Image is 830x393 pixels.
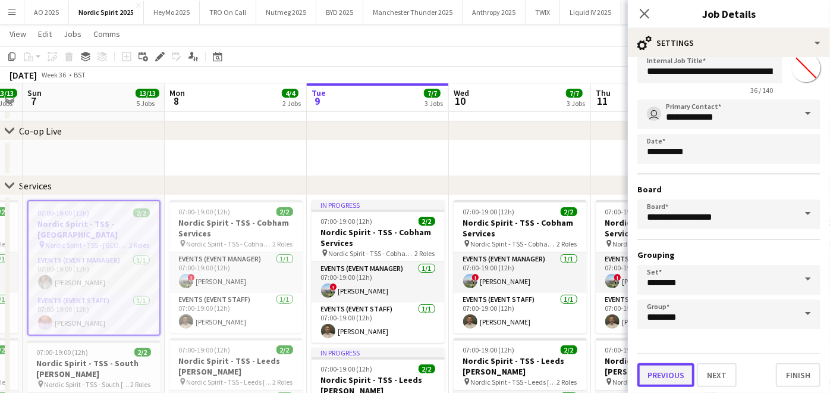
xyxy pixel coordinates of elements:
[93,29,120,39] span: Comms
[330,283,337,291] span: !
[637,363,694,387] button: Previous
[596,217,729,239] h3: Nordic Spirit - TSS - Cobham Services
[776,363,820,387] button: Finish
[179,207,231,216] span: 07:00-19:00 (12h)
[613,378,699,386] span: Nordic Spirit - TSS - Leeds [PERSON_NAME]
[200,1,256,24] button: TRO On Call
[169,293,303,333] app-card-role: Events (Event Staff)1/107:00-19:00 (12h)[PERSON_NAME]
[187,378,273,386] span: Nordic Spirit - TSS - Leeds [PERSON_NAME]
[312,227,445,248] h3: Nordic Spirit - TSS - Cobham Services
[312,200,445,343] app-job-card: In progress07:00-19:00 (12h)2/2Nordic Spirit - TSS - Cobham Services Nordic Spirit - TSS - Cobham...
[27,200,161,336] app-job-card: 07:00-19:00 (12h)2/2Nordic Spirit - TSS - [GEOGRAPHIC_DATA] Nordic Spirit - TSS - [GEOGRAPHIC_DAT...
[273,378,293,386] span: 2 Roles
[463,1,526,24] button: Anthropy 2025
[621,1,680,24] button: Genesis 2025
[424,89,441,98] span: 7/7
[596,293,729,333] app-card-role: Events (Event Staff)1/107:00-19:00 (12h)[PERSON_NAME]
[10,29,26,39] span: View
[29,254,159,294] app-card-role: Events (Event Manager)1/107:00-19:00 (12h)[PERSON_NAME]
[310,94,326,108] span: 9
[316,1,363,24] button: BYD 2025
[33,26,56,42] a: Edit
[131,380,151,389] span: 2 Roles
[29,219,159,240] h3: Nordic Spirit - TSS - [GEOGRAPHIC_DATA]
[37,348,89,357] span: 07:00-19:00 (12h)
[168,94,185,108] span: 8
[605,345,657,354] span: 07:00-19:00 (12h)
[46,241,130,249] span: Nordic Spirit - TSS - [GEOGRAPHIC_DATA]
[561,207,577,216] span: 2/2
[596,252,729,293] app-card-role: Events (Event Manager)1/107:00-19:00 (12h)![PERSON_NAME]
[425,99,443,108] div: 3 Jobs
[329,249,415,258] span: Nordic Spirit - TSS - Cobham Services
[560,1,621,24] button: Liquid IV 2025
[133,208,150,217] span: 2/2
[566,89,583,98] span: 7/7
[312,200,445,210] div: In progress
[282,99,301,108] div: 2 Jobs
[169,252,303,293] app-card-role: Events (Event Manager)1/107:00-19:00 (12h)![PERSON_NAME]
[613,239,699,248] span: Nordic Spirit - TSS - Cobham Services
[697,363,737,387] button: Next
[69,1,144,24] button: Nordic Spirit 2025
[605,207,657,216] span: 07:00-19:00 (12h)
[614,274,621,281] span: !
[454,355,587,377] h3: Nordic Spirit - TSS - Leeds [PERSON_NAME]
[419,217,435,226] span: 2/2
[38,208,90,217] span: 07:00-19:00 (12h)
[628,29,830,57] div: Settings
[134,348,151,357] span: 2/2
[188,274,195,281] span: !
[567,99,585,108] div: 3 Jobs
[596,200,729,333] app-job-card: 07:00-19:00 (12h)2/2Nordic Spirit - TSS - Cobham Services Nordic Spirit - TSS - Cobham Services2 ...
[169,217,303,239] h3: Nordic Spirit - TSS - Cobham Services
[26,94,42,108] span: 7
[136,99,159,108] div: 5 Jobs
[419,364,435,373] span: 2/2
[526,1,560,24] button: TWIX
[561,345,577,354] span: 2/2
[637,249,820,260] h3: Grouping
[169,88,185,98] span: Mon
[312,88,326,98] span: Tue
[594,94,611,108] span: 11
[452,94,469,108] span: 10
[628,6,830,21] h3: Job Details
[130,241,150,249] span: 2 Roles
[321,217,373,226] span: 07:00-19:00 (12h)
[74,70,86,79] div: BST
[27,88,42,98] span: Sun
[472,274,479,281] span: !
[59,26,86,42] a: Jobs
[24,1,69,24] button: AO 2025
[463,345,515,354] span: 07:00-19:00 (12h)
[38,29,52,39] span: Edit
[89,26,125,42] a: Comms
[179,345,231,354] span: 07:00-19:00 (12h)
[596,355,729,377] h3: Nordic Spirit - TSS - Leeds [PERSON_NAME]
[5,26,31,42] a: View
[273,239,293,248] span: 2 Roles
[29,294,159,335] app-card-role: Events (Event Staff)1/107:00-19:00 (12h)[PERSON_NAME]
[276,207,293,216] span: 2/2
[312,302,445,343] app-card-role: Events (Event Staff)1/107:00-19:00 (12h)[PERSON_NAME]
[312,348,445,357] div: In progress
[312,262,445,302] app-card-role: Events (Event Manager)1/107:00-19:00 (12h)![PERSON_NAME]
[454,88,469,98] span: Wed
[10,69,37,81] div: [DATE]
[463,207,515,216] span: 07:00-19:00 (12h)
[471,378,557,386] span: Nordic Spirit - TSS - Leeds [PERSON_NAME]
[454,200,587,333] div: 07:00-19:00 (12h)2/2Nordic Spirit - TSS - Cobham Services Nordic Spirit - TSS - Cobham Services2 ...
[363,1,463,24] button: Manchester Thunder 2025
[637,184,820,195] h3: Board
[45,380,131,389] span: Nordic Spirit - TSS - South [PERSON_NAME]
[415,249,435,258] span: 2 Roles
[39,70,69,79] span: Week 36
[169,200,303,333] app-job-card: 07:00-19:00 (12h)2/2Nordic Spirit - TSS - Cobham Services Nordic Spirit - TSS - Cobham Services2 ...
[557,239,577,248] span: 2 Roles
[282,89,298,98] span: 4/4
